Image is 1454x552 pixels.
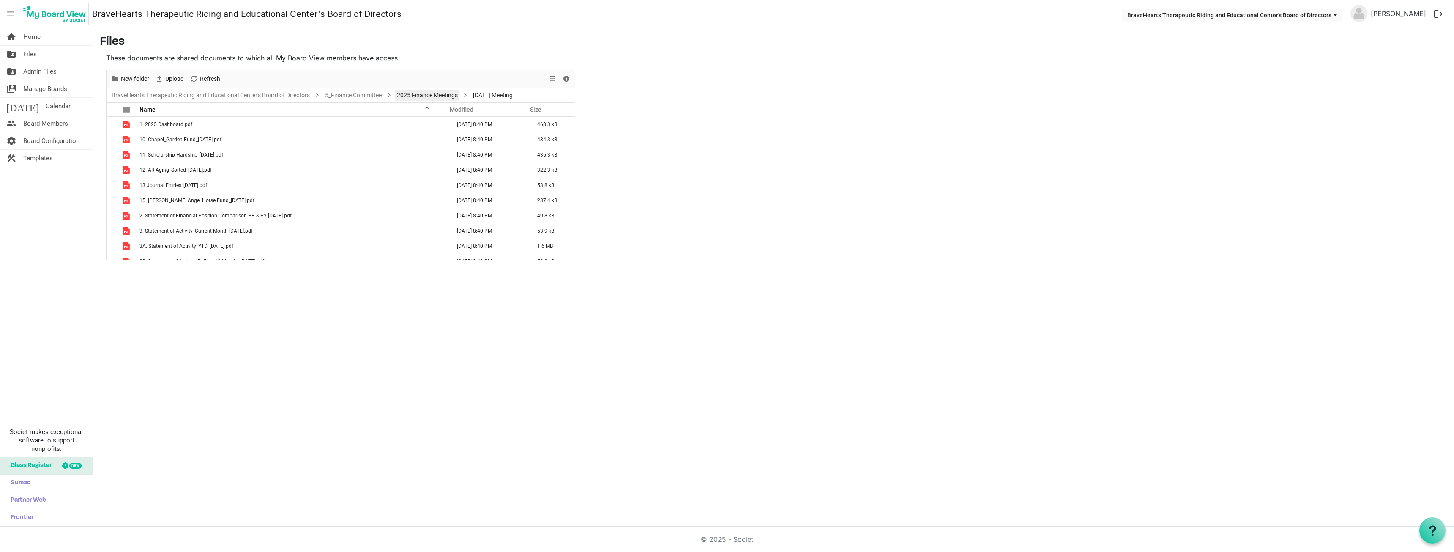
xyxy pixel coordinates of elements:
[137,239,448,254] td: 3A. Statement of Activity_YTD_07.31.2025.pdf is template cell column header Name
[530,106,541,113] span: Size
[528,147,575,162] td: 435.3 kB is template cell column header Size
[107,178,118,193] td: checkbox
[139,213,292,219] span: 2. Statement of Financial Position Comparison PP & PY [DATE].pdf
[118,208,137,223] td: is template cell column header type
[448,223,528,239] td: August 19, 2025 8:40 PM column header Modified
[6,150,16,167] span: construction
[137,208,448,223] td: 2. Statement of Financial Position Comparison PP & PY 07.31.2025.pdf is template cell column head...
[471,90,514,101] span: [DATE] Meeting
[139,243,233,249] span: 3A. Statement of Activity_YTD_[DATE].pdf
[6,63,16,80] span: folder_shared
[109,74,151,84] button: New folder
[118,223,137,239] td: is template cell column header type
[23,115,68,132] span: Board Members
[46,98,71,115] span: Calendar
[1367,5,1429,22] a: [PERSON_NAME]
[137,147,448,162] td: 11. Scholarship Hardship_07.31.2025.pdf is template cell column header Name
[1122,9,1342,21] button: BraveHearts Therapeutic Riding and Educational Center's Board of Directors dropdownbutton
[118,147,137,162] td: is template cell column header type
[6,28,16,45] span: home
[448,178,528,193] td: August 19, 2025 8:40 PM column header Modified
[199,74,221,84] span: Refresh
[1429,5,1447,23] button: logout
[118,178,137,193] td: is template cell column header type
[137,117,448,132] td: 1. 2025 Dashboard.pdf is template cell column header Name
[6,492,46,509] span: Partner Web
[137,132,448,147] td: 10. Chapel_Garden Fund_07.31.2025.pdf is template cell column header Name
[69,463,82,469] div: new
[118,239,137,254] td: is template cell column header type
[6,457,52,474] span: Glass Register
[107,193,118,208] td: checkbox
[448,239,528,254] td: August 19, 2025 8:40 PM column header Modified
[139,152,223,158] span: 11. Scholarship Hardship_[DATE].pdf
[6,509,33,526] span: Frontier
[118,162,137,178] td: is template cell column header type
[189,74,222,84] button: Refresh
[23,46,37,63] span: Files
[23,150,53,167] span: Templates
[6,115,16,132] span: people
[395,90,459,101] a: 2025 Finance Meetings
[450,106,473,113] span: Modified
[528,162,575,178] td: 322.3 kB is template cell column header Size
[323,90,383,101] a: 5_Finance Committee
[120,74,150,84] span: New folder
[118,193,137,208] td: is template cell column header type
[448,254,528,269] td: August 19, 2025 8:40 PM column header Modified
[107,147,118,162] td: checkbox
[528,178,575,193] td: 53.8 kB is template cell column header Size
[23,80,67,97] span: Manage Boards
[110,90,312,101] a: BraveHearts Therapeutic Riding and Educational Center's Board of Directors
[137,254,448,269] td: 3B. Statement of Activity_Rolling 12 Months 07.31.2025.pdf is template cell column header Name
[118,132,137,147] td: is template cell column header type
[528,223,575,239] td: 53.9 kB is template cell column header Size
[528,117,575,132] td: 468.3 kB is template cell column header Size
[107,223,118,239] td: checkbox
[528,208,575,223] td: 49.8 kB is template cell column header Size
[3,6,19,22] span: menu
[137,162,448,178] td: 12. AR Aging_Sorted_07.31.2025.pdf is template cell column header Name
[448,147,528,162] td: August 19, 2025 8:40 PM column header Modified
[139,198,254,203] span: 15. [PERSON_NAME] Angel Horse Fund_[DATE].pdf
[107,254,118,269] td: checkbox
[1350,5,1367,22] img: no-profile-picture.svg
[6,98,39,115] span: [DATE]
[6,80,16,97] span: switch_account
[92,5,402,22] a: BraveHearts Therapeutic Riding and Educational Center's Board of Directors
[107,117,118,132] td: checkbox
[154,74,186,84] button: Upload
[137,178,448,193] td: 13.Journal Entries_07.31.2025.pdf is template cell column header Name
[23,63,57,80] span: Admin Files
[528,239,575,254] td: 1.6 MB is template cell column header Size
[6,475,30,492] span: Sumac
[21,3,89,25] img: My Board View Logo
[23,28,41,45] span: Home
[4,428,89,453] span: Societ makes exceptional software to support nonprofits.
[137,193,448,208] td: 15. Frances Hill Angel Horse Fund_07.31.2025.pdf is template cell column header Name
[107,132,118,147] td: checkbox
[545,70,559,88] div: View
[23,132,79,149] span: Board Configuration
[448,208,528,223] td: August 19, 2025 8:40 PM column header Modified
[108,70,152,88] div: New folder
[118,254,137,269] td: is template cell column header type
[528,132,575,147] td: 434.3 kB is template cell column header Size
[139,167,212,173] span: 12. AR Aging_Sorted_[DATE].pdf
[107,239,118,254] td: checkbox
[139,106,156,113] span: Name
[701,535,753,544] a: © 2025 - Societ
[152,70,187,88] div: Upload
[448,193,528,208] td: August 19, 2025 8:40 PM column header Modified
[139,121,192,127] span: 1. 2025 Dashboard.pdf
[547,74,557,84] button: View dropdownbutton
[100,35,1447,49] h3: Files
[118,117,137,132] td: is template cell column header type
[139,137,221,143] span: 10. Chapel_Garden Fund_[DATE].pdf
[528,254,575,269] td: 58.8 kB is template cell column header Size
[139,258,264,264] span: 3B. Statement of Activity_Rolling 12 Months [DATE].pdf
[107,208,118,223] td: checkbox
[106,53,575,63] p: These documents are shared documents to which all My Board View members have access.
[559,70,574,88] div: Details
[139,228,253,234] span: 3. Statement of Activity_Current Month [DATE].pdf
